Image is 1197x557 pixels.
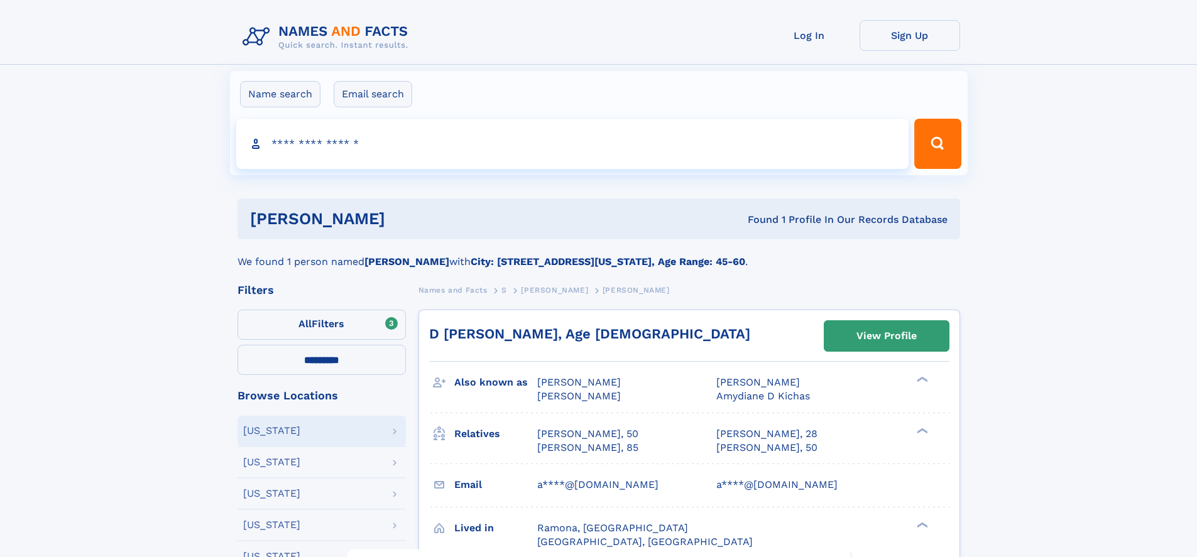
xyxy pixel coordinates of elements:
a: [PERSON_NAME], 28 [716,427,817,441]
h3: Lived in [454,517,537,539]
a: S [501,282,507,298]
a: [PERSON_NAME], 85 [537,441,638,455]
span: Amydiane D Kichas [716,390,810,402]
div: Browse Locations [238,390,406,401]
div: We found 1 person named with . [238,239,960,269]
a: [PERSON_NAME], 50 [537,427,638,441]
div: Found 1 Profile In Our Records Database [566,213,948,227]
div: View Profile [856,322,917,350]
div: [US_STATE] [243,520,300,530]
input: search input [236,119,909,169]
span: [GEOGRAPHIC_DATA], [GEOGRAPHIC_DATA] [537,536,753,548]
a: Log In [759,20,860,51]
div: Filters [238,284,406,296]
span: S [501,286,507,295]
div: [US_STATE] [243,426,300,436]
span: [PERSON_NAME] [603,286,670,295]
span: [PERSON_NAME] [537,390,621,402]
span: [PERSON_NAME] [521,286,588,295]
div: ❯ [914,376,929,384]
a: [PERSON_NAME] [521,282,588,298]
span: [PERSON_NAME] [716,376,800,388]
a: Sign Up [860,20,960,51]
div: ❯ [914,426,929,435]
span: All [298,318,312,330]
label: Name search [240,81,320,107]
label: Email search [334,81,412,107]
button: Search Button [914,119,961,169]
span: [PERSON_NAME] [537,376,621,388]
div: [US_STATE] [243,489,300,499]
a: Names and Facts [418,282,488,298]
div: [US_STATE] [243,457,300,467]
h3: Also known as [454,372,537,393]
a: View Profile [824,321,949,351]
h3: Email [454,474,537,495]
span: Ramona, [GEOGRAPHIC_DATA] [537,522,688,534]
label: Filters [238,310,406,340]
h1: [PERSON_NAME] [250,211,567,227]
a: D [PERSON_NAME], Age [DEMOGRAPHIC_DATA] [429,326,750,342]
b: [PERSON_NAME] [364,256,449,268]
div: ❯ [914,521,929,529]
h3: Relatives [454,423,537,445]
img: Logo Names and Facts [238,20,418,54]
a: [PERSON_NAME], 50 [716,441,817,455]
b: City: [STREET_ADDRESS][US_STATE], Age Range: 45-60 [471,256,745,268]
